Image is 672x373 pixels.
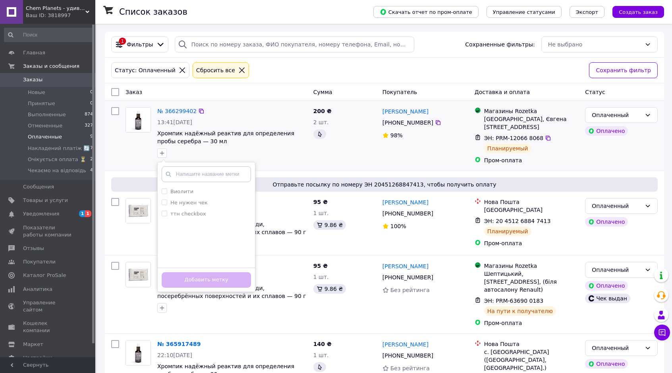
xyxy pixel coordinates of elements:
[127,40,153,48] span: Фильтры
[114,181,655,188] span: Отправьте посылку по номеру ЭН 20451268847413, чтобы получить оплату
[380,8,472,15] span: Скачать отчет по пром-оплате
[576,9,598,15] span: Экспорт
[126,262,151,287] a: Фото товару
[382,210,433,217] span: [PHONE_NUMBER]
[484,348,579,372] div: с. [GEOGRAPHIC_DATA] ([GEOGRAPHIC_DATA], [GEOGRAPHIC_DATA].)
[195,66,237,75] div: Сбросить все
[126,340,151,365] img: Фото товару
[484,198,579,206] div: Нова Пошта
[23,245,44,252] span: Отзывы
[484,156,579,164] div: Пром-оплата
[23,320,73,334] span: Кошелек компании
[493,9,555,15] span: Управление статусами
[313,220,346,230] div: 9.86 ₴
[170,188,193,194] label: Виолити
[592,202,641,210] div: Оплаченный
[90,100,93,107] span: 0
[484,107,579,115] div: Магазины Rozetka
[79,210,85,217] span: 1
[26,5,85,12] span: Chem Planets - удивит цена и порадует качество!
[313,119,329,125] span: 2 шт.
[23,299,73,313] span: Управление сайтом
[390,287,430,293] span: Без рейтинга
[654,325,670,340] button: Чат с покупателем
[585,89,605,95] span: Статус
[157,130,294,144] a: Хромпик надёжный реактив для определения пробы серебра — 30 мл
[23,354,52,361] span: Настройки
[28,167,86,174] span: Чекаємо на відповідь
[162,166,251,182] input: Напишите название метки
[28,122,62,129] span: Отмененные
[126,108,151,132] img: Фото товару
[126,89,142,95] span: Заказ
[157,352,192,358] span: 22:10[DATE]
[90,133,93,140] span: 9
[373,6,479,18] button: Скачать отчет по пром-оплате
[313,89,332,95] span: Сумма
[585,359,628,369] div: Оплачено
[23,63,79,70] span: Заказы и сообщения
[596,66,651,75] span: Сохранить фильтр
[113,66,177,75] div: Статус: Оплаченный
[382,262,429,270] a: [PERSON_NAME]
[484,319,579,327] div: Пром-оплата
[382,340,429,348] a: [PERSON_NAME]
[390,132,403,138] span: 98%
[313,199,328,205] span: 95 ₴
[484,135,543,141] span: ЭН: PRM-12066 8068
[313,352,329,358] span: 1 шт.
[119,7,187,17] h1: Список заказов
[23,341,43,348] span: Маркет
[28,111,66,118] span: Выполненные
[23,286,52,293] span: Аналитика
[484,262,579,270] div: Магазины Rozetka
[484,144,531,153] div: Планируемый
[382,89,417,95] span: Покупатель
[390,223,406,229] span: 100%
[484,227,531,236] div: Планируемый
[85,210,91,217] span: 1
[28,89,45,96] span: Новые
[484,340,579,348] div: Нова Пошта
[313,108,332,114] span: 200 ₴
[382,352,433,359] span: [PHONE_NUMBER]
[604,8,664,15] a: Создать заказ
[28,100,55,107] span: Принятые
[126,198,151,223] img: Фото товару
[382,274,433,281] span: [PHONE_NUMBER]
[4,28,94,42] input: Поиск
[585,294,630,303] div: Чек выдан
[28,145,90,152] span: Накладений платіж 🔄
[23,49,45,56] span: Главная
[313,341,332,347] span: 140 ₴
[465,40,535,48] span: Сохраненные фильтры:
[170,211,206,217] label: ттн checkbox
[382,108,429,115] a: [PERSON_NAME]
[126,107,151,133] a: Фото товару
[570,6,604,18] button: Экспорт
[484,218,551,224] span: ЭН: 20 4512 6884 7413
[585,281,628,290] div: Оплачено
[90,89,93,96] span: 0
[85,111,93,118] span: 874
[23,272,66,279] span: Каталог ProSale
[612,6,664,18] button: Создать заказ
[592,265,641,274] div: Оплаченный
[126,340,151,365] a: Фото товару
[90,167,93,174] span: 4
[484,270,579,294] div: Шептицький, [STREET_ADDRESS], (біля автосалону Renault)
[585,126,628,136] div: Оплачено
[23,258,56,265] span: Покупатели
[170,200,208,206] label: Не нужен чек
[23,76,42,83] span: Заказы
[585,217,628,227] div: Оплачено
[313,263,328,269] span: 95 ₴
[23,197,68,204] span: Товары и услуги
[90,156,93,163] span: 2
[28,133,62,140] span: Оплаченные
[484,298,543,304] span: ЭН: PRM-63690 0183
[548,40,641,49] div: Не выбрано
[23,224,73,238] span: Показатели работы компании
[592,111,641,119] div: Оплаченный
